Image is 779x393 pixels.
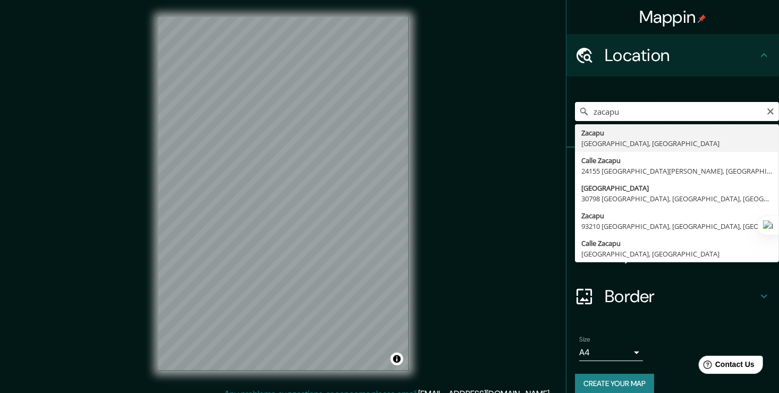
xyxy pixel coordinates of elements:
h4: Location [605,45,758,66]
div: Location [566,34,779,76]
div: 30798 [GEOGRAPHIC_DATA], [GEOGRAPHIC_DATA], [GEOGRAPHIC_DATA] [581,193,773,204]
div: A4 [579,344,643,361]
label: Size [579,335,590,344]
canvas: Map [158,17,409,371]
div: Style [566,190,779,233]
div: Border [566,275,779,318]
div: Zacapu [581,127,773,138]
button: Clear [766,106,775,116]
div: Calle Zacapu [581,155,773,166]
div: [GEOGRAPHIC_DATA] [581,183,773,193]
h4: Border [605,286,758,307]
img: pin-icon.png [698,14,706,23]
h4: Layout [605,243,758,264]
div: Calle Zacapu [581,238,773,249]
div: Zacapu [581,210,773,221]
div: 24155 [GEOGRAPHIC_DATA][PERSON_NAME], [GEOGRAPHIC_DATA], [GEOGRAPHIC_DATA] [581,166,773,176]
div: 93210 [GEOGRAPHIC_DATA], [GEOGRAPHIC_DATA], [GEOGRAPHIC_DATA] [581,221,773,232]
div: Layout [566,233,779,275]
input: Pick your city or area [575,102,779,121]
div: Pins [566,148,779,190]
div: [GEOGRAPHIC_DATA], [GEOGRAPHIC_DATA] [581,249,773,259]
h4: Mappin [639,6,707,28]
div: [GEOGRAPHIC_DATA], [GEOGRAPHIC_DATA] [581,138,773,149]
iframe: Help widget launcher [684,352,767,381]
button: Toggle attribution [391,353,403,365]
